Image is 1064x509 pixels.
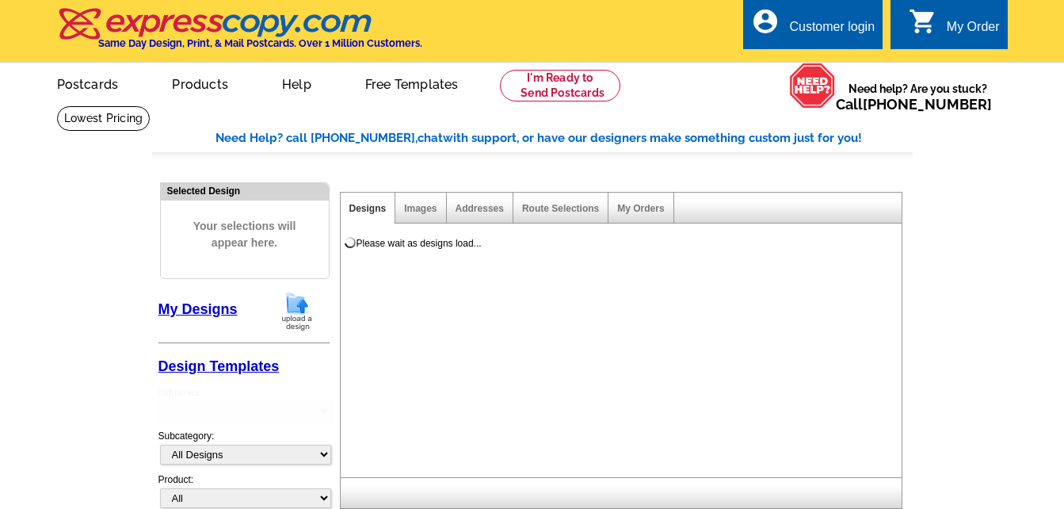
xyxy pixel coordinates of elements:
[276,291,318,331] img: upload-design
[947,20,1000,42] div: My Order
[158,429,330,473] div: Subcategory:
[456,203,504,214] a: Addresses
[404,203,437,214] a: Images
[522,203,599,214] a: Route Selections
[158,377,330,429] div: Industries:
[789,63,836,109] img: help
[863,96,992,113] a: [PHONE_NUMBER]
[340,64,484,101] a: Free Templates
[357,236,482,251] div: Please wait as designs load...
[57,19,422,49] a: Same Day Design, Print, & Mail Postcards. Over 1 Million Customers.
[32,64,144,101] a: Postcards
[836,96,992,113] span: Call
[344,236,357,249] img: loading...
[147,64,254,101] a: Products
[158,358,280,374] a: Design Templates
[789,20,875,42] div: Customer login
[349,203,387,214] a: Designs
[836,81,1000,113] span: Need help? Are you stuck?
[751,7,780,36] i: account_circle
[751,17,875,37] a: account_circle Customer login
[161,183,329,198] div: Selected Design
[418,131,443,145] span: chat
[158,301,238,317] a: My Designs
[257,64,337,101] a: Help
[215,129,913,147] div: Need Help? call [PHONE_NUMBER], with support, or have our designers make something custom just fo...
[173,202,317,267] span: Your selections will appear here.
[617,203,664,214] a: My Orders
[98,37,422,49] h4: Same Day Design, Print, & Mail Postcards. Over 1 Million Customers.
[909,17,1000,37] a: shopping_cart My Order
[909,7,937,36] i: shopping_cart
